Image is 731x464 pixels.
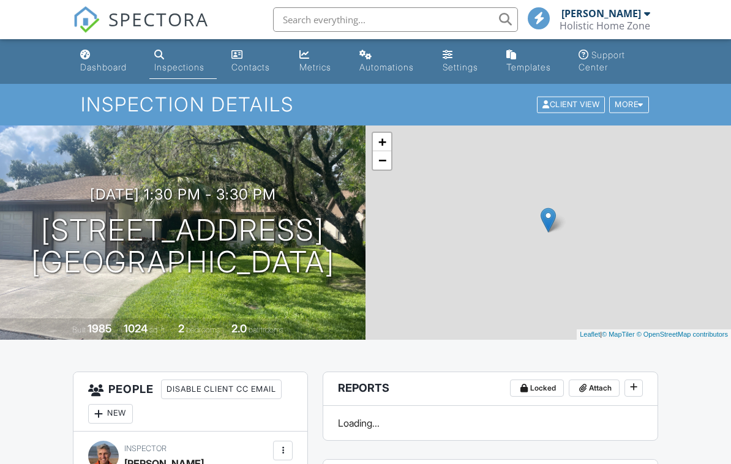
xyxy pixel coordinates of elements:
span: Inspector [124,444,167,453]
div: More [609,97,649,113]
span: SPECTORA [108,6,209,32]
div: Settings [443,62,478,72]
img: The Best Home Inspection Software - Spectora [73,6,100,33]
a: Metrics [294,44,345,79]
a: © MapTiler [602,331,635,338]
a: Templates [501,44,564,79]
div: Disable Client CC Email [161,380,282,399]
a: Zoom in [373,133,391,151]
div: Support Center [579,50,625,72]
a: Inspections [149,44,217,79]
a: Automations (Basic) [354,44,428,79]
div: | [577,329,731,340]
div: 1024 [124,322,148,335]
span: Built [72,325,86,334]
a: Dashboard [75,44,140,79]
div: [PERSON_NAME] [561,7,641,20]
h1: Inspection Details [81,94,650,115]
div: 2 [178,322,184,335]
div: New [88,404,133,424]
div: Holistic Home Zone [560,20,650,32]
span: sq. ft. [149,325,167,334]
a: © OpenStreetMap contributors [637,331,728,338]
div: 1985 [88,322,112,335]
a: Client View [536,99,608,108]
div: Client View [537,97,605,113]
h3: People [73,372,307,432]
div: Metrics [299,62,331,72]
span: bedrooms [186,325,220,334]
div: Dashboard [80,62,127,72]
div: Contacts [231,62,270,72]
h1: [STREET_ADDRESS] [GEOGRAPHIC_DATA] [31,214,335,279]
div: Templates [506,62,551,72]
a: Leaflet [580,331,600,338]
a: Settings [438,44,492,79]
div: Inspections [154,62,204,72]
a: Contacts [227,44,284,79]
h3: [DATE] 1:30 pm - 3:30 pm [90,186,276,203]
a: Zoom out [373,151,391,170]
a: SPECTORA [73,17,209,42]
input: Search everything... [273,7,518,32]
div: 2.0 [231,322,247,335]
a: Support Center [574,44,655,79]
span: bathrooms [249,325,283,334]
div: Automations [359,62,414,72]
